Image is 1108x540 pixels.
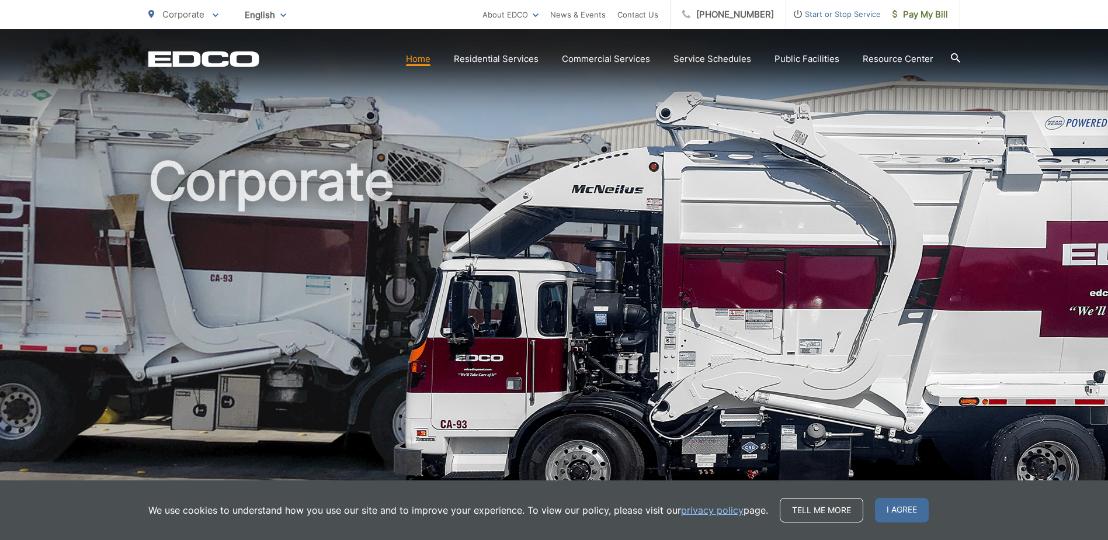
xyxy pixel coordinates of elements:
a: Home [406,52,430,66]
a: Resource Center [863,52,933,66]
span: Corporate [162,9,204,20]
span: English [236,5,295,25]
span: Pay My Bill [892,8,948,22]
p: We use cookies to understand how you use our site and to improve your experience. To view our pol... [148,503,768,517]
a: Tell me more [780,498,863,522]
a: privacy policy [681,503,744,517]
a: Contact Us [617,8,658,22]
a: News & Events [550,8,606,22]
a: EDCD logo. Return to the homepage. [148,51,259,67]
h1: Corporate [148,152,960,522]
a: Service Schedules [673,52,751,66]
a: About EDCO [482,8,539,22]
a: Public Facilities [774,52,839,66]
span: I agree [875,498,929,522]
a: Commercial Services [562,52,650,66]
a: Residential Services [454,52,539,66]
